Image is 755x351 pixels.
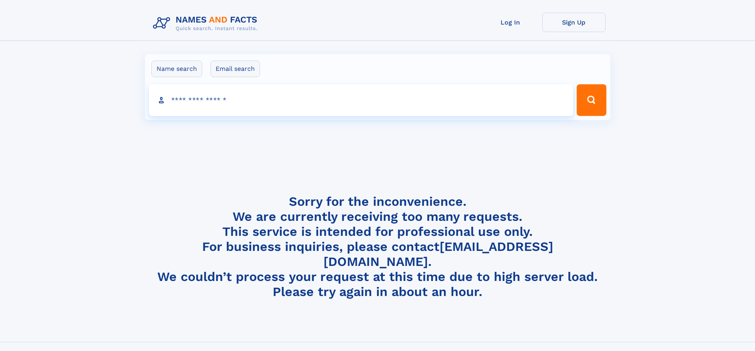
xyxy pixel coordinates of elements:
[479,13,542,32] a: Log In
[577,84,606,116] button: Search Button
[150,13,264,34] img: Logo Names and Facts
[150,194,606,300] h4: Sorry for the inconvenience. We are currently receiving too many requests. This service is intend...
[542,13,606,32] a: Sign Up
[210,61,260,77] label: Email search
[323,239,553,269] a: [EMAIL_ADDRESS][DOMAIN_NAME]
[151,61,202,77] label: Name search
[149,84,573,116] input: search input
